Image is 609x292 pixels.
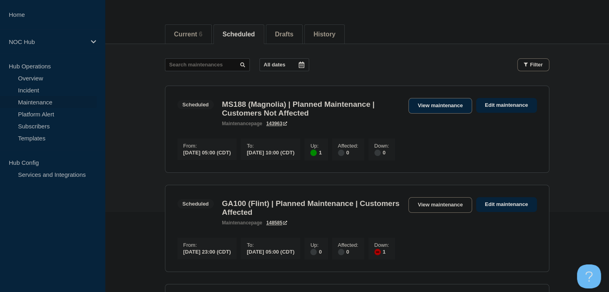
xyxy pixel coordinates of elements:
iframe: Help Scout Beacon - Open [577,264,601,288]
button: Scheduled [223,31,255,38]
a: View maintenance [408,98,472,114]
div: Scheduled [183,201,209,207]
p: Affected : [338,143,358,149]
button: All dates [259,58,309,71]
p: To : [247,143,294,149]
a: 143963 [266,121,287,126]
div: up [310,150,317,156]
a: View maintenance [408,197,472,213]
p: From : [183,143,231,149]
span: maintenance [222,121,251,126]
a: Edit maintenance [476,98,537,113]
p: Up : [310,242,322,248]
div: 0 [338,149,358,156]
div: disabled [310,249,317,255]
div: [DATE] 10:00 (CDT) [247,149,294,156]
input: Search maintenances [165,58,250,71]
span: Filter [530,62,543,68]
div: disabled [374,150,381,156]
div: 1 [310,149,322,156]
span: maintenance [222,220,251,226]
div: 0 [374,149,389,156]
div: [DATE] 23:00 (CDT) [183,248,231,255]
h3: MS188 (Magnolia) | Planned Maintenance | Customers Not Affected [222,100,400,118]
a: 148585 [266,220,287,226]
button: Drafts [275,31,293,38]
div: [DATE] 05:00 (CDT) [183,149,231,156]
p: Up : [310,143,322,149]
p: NOC Hub [9,38,86,45]
div: Scheduled [183,102,209,108]
div: 0 [310,248,322,255]
div: disabled [338,249,344,255]
a: Edit maintenance [476,197,537,212]
div: down [374,249,381,255]
p: To : [247,242,294,248]
p: page [222,220,262,226]
button: Filter [517,58,549,71]
p: Down : [374,242,389,248]
p: From : [183,242,231,248]
div: 1 [374,248,389,255]
p: All dates [264,62,285,68]
button: Current 6 [174,31,203,38]
h3: GA100 (Flint) | Planned Maintenance | Customers Affected [222,199,400,217]
div: disabled [338,150,344,156]
p: Down : [374,143,389,149]
button: History [314,31,336,38]
div: 0 [338,248,358,255]
p: Affected : [338,242,358,248]
p: page [222,121,262,126]
div: [DATE] 05:00 (CDT) [247,248,294,255]
span: 6 [199,31,203,38]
